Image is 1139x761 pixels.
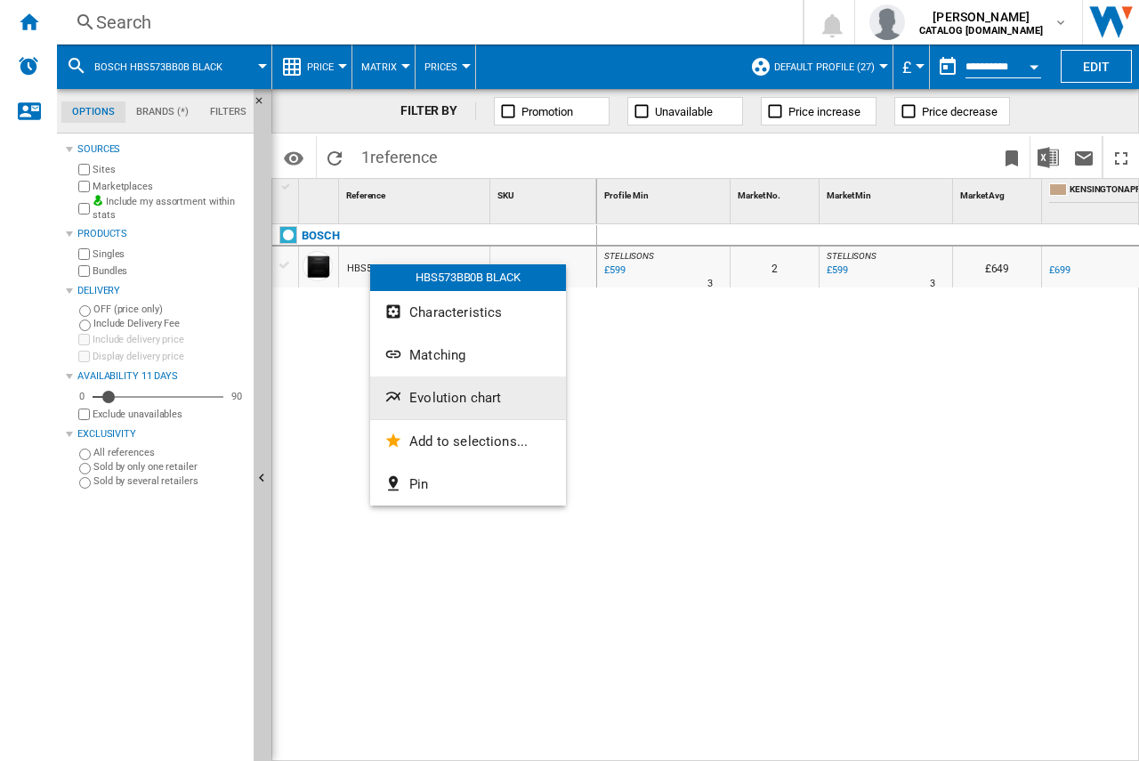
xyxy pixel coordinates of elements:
span: Pin [409,476,428,492]
button: Evolution chart [370,376,566,419]
div: HBS573BB0B BLACK [370,264,566,291]
button: Matching [370,334,566,376]
span: Evolution chart [409,390,501,406]
span: Matching [409,347,465,363]
button: Characteristics [370,291,566,334]
span: Add to selections... [409,433,528,449]
button: Pin... [370,463,566,506]
span: Characteristics [409,304,502,320]
button: Add to selections... [370,420,566,463]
